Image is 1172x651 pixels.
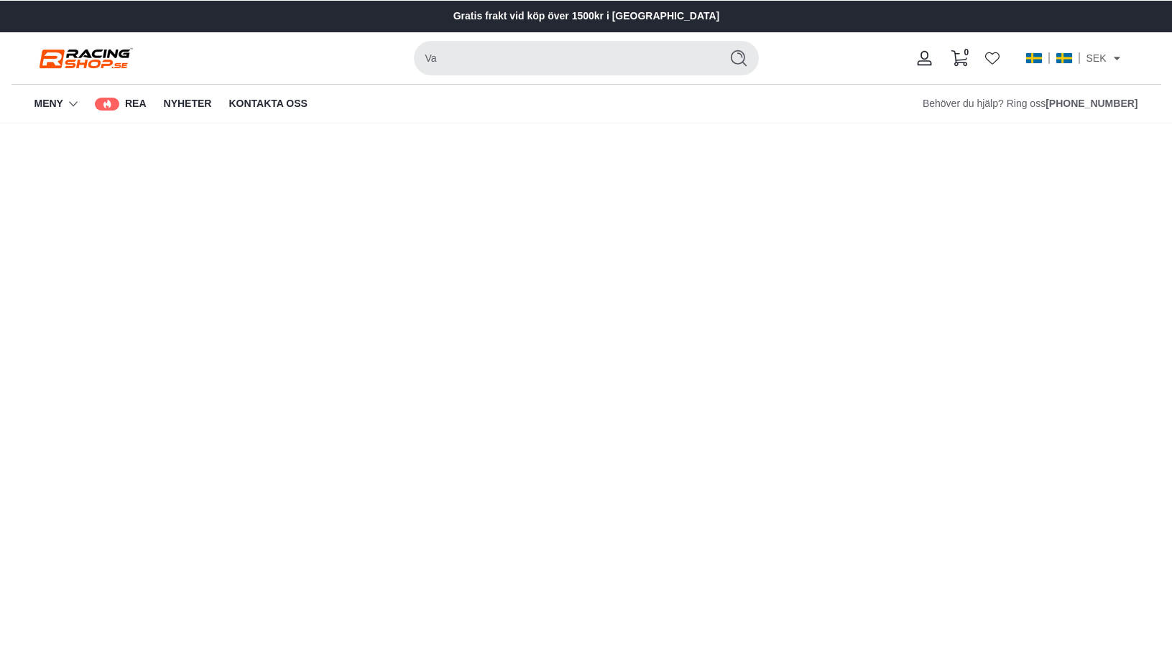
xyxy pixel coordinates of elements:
[453,9,719,24] a: Gratis frakt vid köp över 1500kr i [GEOGRAPHIC_DATA]
[414,41,713,75] input: Sök på webbplatsen
[95,85,147,123] a: REA
[164,85,212,123] a: Nyheter
[34,85,78,123] summary: Meny
[1046,96,1138,112] a: Ring oss på +46303-40 49 05
[942,35,977,81] modal-opener: Varukorgsfack
[34,45,135,71] a: Racing shop Racing shop
[923,96,1138,112] div: Behöver du hjälp? Ring oss
[229,85,307,123] a: Kontakta oss
[34,96,63,112] a: Meny
[125,96,147,112] span: REA
[942,35,977,81] a: Varukorg
[34,45,135,71] img: Racing shop
[1025,52,1043,64] img: se
[164,96,212,112] span: Nyheter
[229,96,307,112] span: Kontakta oss
[385,4,788,29] slider-component: Bildspel
[1056,52,1073,64] img: se
[1086,51,1106,65] span: SEK
[985,51,1000,65] a: Wishlist page link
